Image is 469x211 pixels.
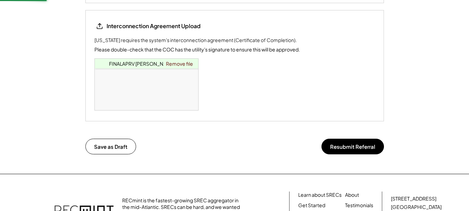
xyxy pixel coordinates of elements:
[107,22,201,30] div: Interconnection Agreement Upload
[345,192,359,198] a: About
[391,204,442,211] div: [GEOGRAPHIC_DATA]
[85,139,136,154] button: Save as Draft
[298,192,342,198] a: Learn about SRECs
[94,46,300,53] div: Please double-check that the COC has the utility's signature to ensure this will be approved.
[164,59,195,68] a: Remove file
[298,202,325,209] a: Get Started
[391,195,436,202] div: [STREET_ADDRESS]
[321,139,384,154] button: Resubmit Referral
[345,202,373,209] a: Testimonials
[94,36,297,44] div: [US_STATE] requires the system's interconnection agreement (Certificate of Completion).
[109,60,185,67] a: FINALAPRV [PERSON_NAME].pdf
